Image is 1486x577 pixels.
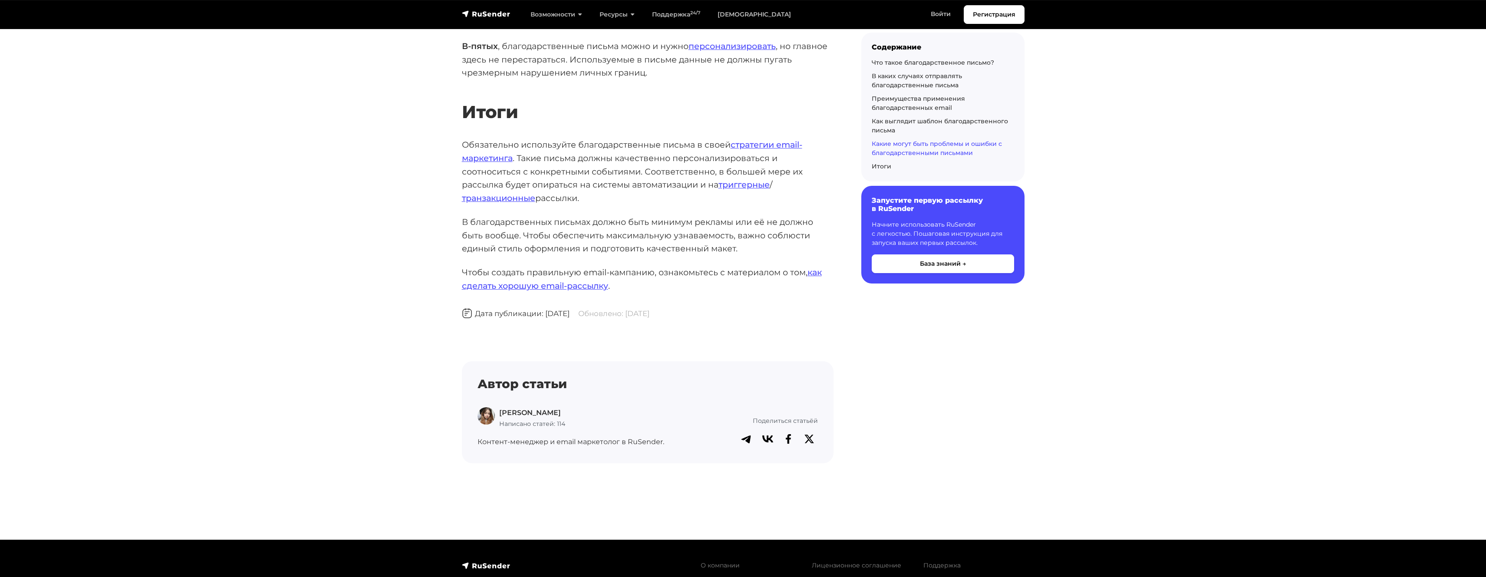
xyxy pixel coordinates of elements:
[872,72,962,89] a: В каких случаях отправлять благодарственные письма
[709,6,800,23] a: [DEMOGRAPHIC_DATA]
[591,6,643,23] a: Ресурсы
[872,196,1014,213] h6: Запустите первую рассылку в RuSender
[462,40,834,79] p: , благодарственные письма можно и нужно , но главное здесь не перестараться. Используемые в письм...
[689,41,776,51] a: персонализировать
[478,436,672,448] p: Контент-менеджер и email маркетолог в RuSender.
[462,266,834,292] p: Чтобы создать правильную email-кампанию, ознакомьтесь с материалом о том, .
[812,561,901,569] a: Лицензионное соглашение
[462,308,472,319] img: Дата публикации
[922,5,959,23] a: Войти
[462,561,511,570] img: RuSender
[872,43,1014,51] div: Содержание
[462,193,535,203] a: транзакционные
[872,254,1014,273] button: База знаний →
[872,95,965,112] a: Преимущества применения благодарственных email
[718,179,770,190] a: триггерные
[872,117,1008,134] a: Как выглядит шаблон благодарственного письма
[462,76,834,122] h2: Итоги
[872,59,994,66] a: Что такое благодарственное письмо?
[499,407,565,419] p: [PERSON_NAME]
[522,6,591,23] a: Возможности
[462,41,498,51] strong: В-пятых
[462,138,834,205] p: Обязательно используйте благодарственные письма в своей . Такие письма должны качественно персона...
[462,309,570,318] span: Дата публикации: [DATE]
[578,309,649,318] span: Обновлено: [DATE]
[923,561,961,569] a: Поддержка
[462,10,511,18] img: RuSender
[478,377,818,392] h4: Автор статьи
[462,267,822,291] a: как сделать хорошую email-рассылку
[682,416,818,425] p: Поделиться статьёй
[499,420,565,428] span: Написано статей: 114
[690,10,700,16] sup: 24/7
[872,162,891,170] a: Итоги
[462,139,802,163] a: стратегии email-маркетинга
[964,5,1025,24] a: Регистрация
[861,186,1025,283] a: Запустите первую рассылку в RuSender Начните использовать RuSender с легкостью. Пошаговая инструк...
[872,220,1014,247] p: Начните использовать RuSender с легкостью. Пошаговая инструкция для запуска ваших первых рассылок.
[462,215,834,255] p: В благодарственных письмах должно быть минимум рекламы или её не должно быть вообще. Чтобы обеспе...
[872,140,1002,157] a: Какие могут быть проблемы и ошибки с благодарственными письмами
[643,6,709,23] a: Поддержка24/7
[701,561,740,569] a: О компании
